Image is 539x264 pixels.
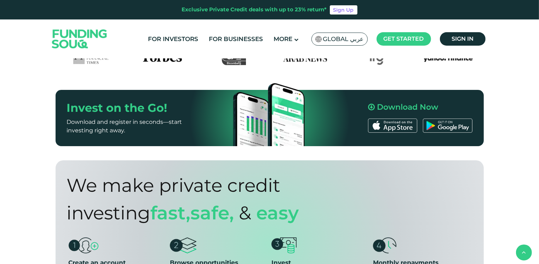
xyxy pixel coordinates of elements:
[384,35,424,42] span: Get started
[315,36,322,42] img: SA Flag
[67,101,167,115] span: Invest on the Go!
[170,237,196,253] img: browse-opportunities
[368,119,417,133] img: App Store
[440,32,486,46] a: Sign in
[45,21,114,57] img: Logo
[151,202,191,224] span: Fast,
[146,33,200,45] a: For Investors
[271,237,297,253] img: invest-money
[274,35,292,42] span: More
[373,237,396,253] img: monthly-repayments
[67,172,432,227] div: We make private credit investing
[69,237,99,253] img: create-account
[207,33,265,45] a: For Businesses
[191,202,234,224] span: safe,
[377,102,438,112] span: Download Now
[516,245,532,260] button: back
[330,5,357,15] a: Sign Up
[227,73,312,157] img: Mobile App
[239,202,252,224] span: &
[323,35,364,43] span: Global عربي
[423,119,472,133] img: Google Play
[452,35,474,42] span: Sign in
[182,6,327,14] div: Exclusive Private Credit deals with up to 23% return*
[67,117,207,134] p: Download and register in seconds—start investing right away.
[257,202,299,224] span: Easy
